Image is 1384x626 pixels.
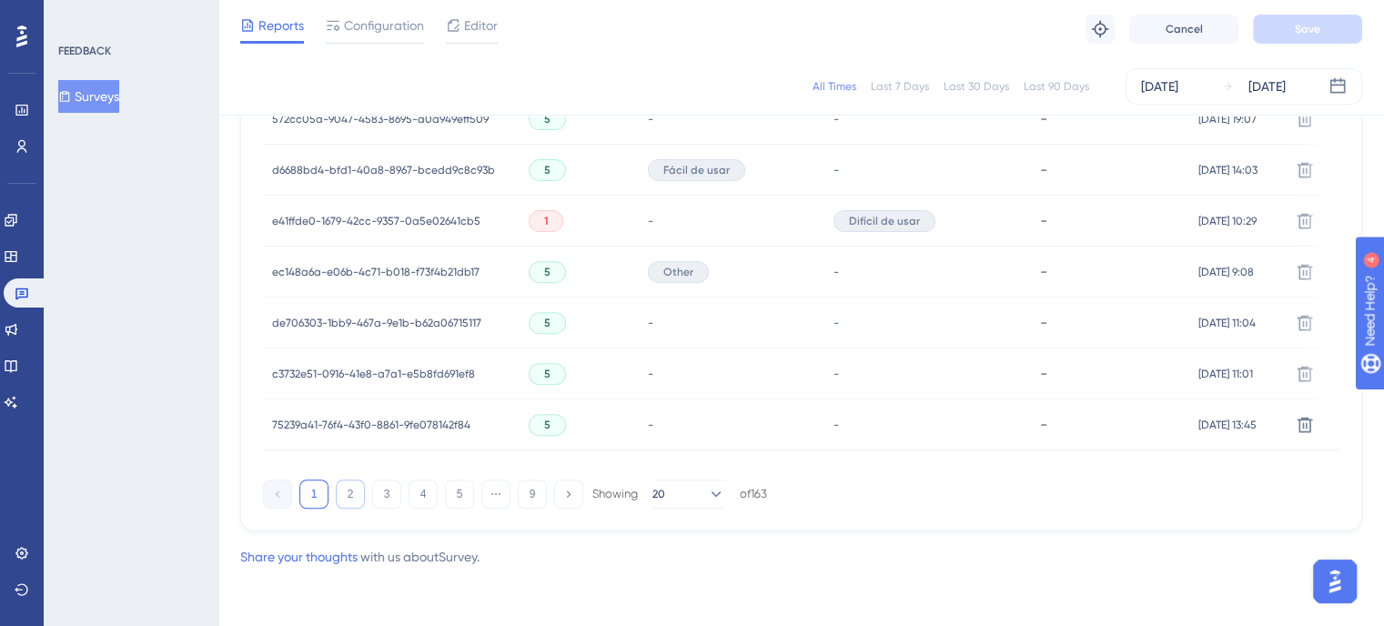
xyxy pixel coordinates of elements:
[1024,79,1089,94] div: Last 90 Days
[240,550,358,564] a: Share your thoughts
[1040,212,1180,229] div: -
[1198,112,1257,126] span: [DATE] 19:07
[544,418,551,432] span: 5
[648,418,653,432] span: -
[1198,367,1253,381] span: [DATE] 11:01
[592,486,638,502] div: Showing
[813,79,856,94] div: All Times
[126,9,132,24] div: 4
[1040,365,1180,382] div: -
[344,15,424,36] span: Configuration
[1295,22,1320,36] span: Save
[849,214,920,228] span: Difícil de usar
[464,15,498,36] span: Editor
[833,418,839,432] span: -
[944,79,1009,94] div: Last 30 Days
[648,367,653,381] span: -
[1198,265,1254,279] span: [DATE] 9:08
[1129,15,1238,44] button: Cancel
[544,316,551,330] span: 5
[409,480,438,509] button: 4
[272,265,480,279] span: ec148a6a-e06b-4c71-b018-f73f4b21db17
[663,163,730,177] span: Fácil de usar
[58,44,111,58] div: FEEDBACK
[1040,263,1180,280] div: -
[1198,163,1258,177] span: [DATE] 14:03
[1166,22,1203,36] span: Cancel
[481,480,510,509] button: ⋯
[258,15,304,36] span: Reports
[518,480,547,509] button: 9
[1040,110,1180,127] div: -
[1141,76,1178,97] div: [DATE]
[652,480,725,509] button: 20
[648,112,653,126] span: -
[1198,316,1256,330] span: [DATE] 11:04
[58,80,119,113] button: Surveys
[240,546,480,568] div: with us about Survey .
[1253,15,1362,44] button: Save
[272,316,481,330] span: de706303-1bb9-467a-9e1b-b62a06715117
[544,163,551,177] span: 5
[544,112,551,126] span: 5
[272,418,470,432] span: 75239a41-76f4-43f0-8861-9fe078142f84
[43,5,114,26] span: Need Help?
[648,316,653,330] span: -
[1198,214,1257,228] span: [DATE] 10:29
[272,214,480,228] span: e41ffde0-1679-42cc-9357-0a5e02641cb5
[663,265,693,279] span: Other
[740,486,767,502] div: of 163
[544,265,551,279] span: 5
[833,367,839,381] span: -
[336,480,365,509] button: 2
[1308,554,1362,609] iframe: UserGuiding AI Assistant Launcher
[272,163,495,177] span: d6688bd4-bfd1-40a8-8967-bcedd9c8c93b
[272,112,489,126] span: 572cc05a-9047-4583-8695-a0a949eff509
[1248,76,1286,97] div: [DATE]
[652,487,665,501] span: 20
[1040,416,1180,433] div: -
[1040,161,1180,178] div: -
[299,480,328,509] button: 1
[372,480,401,509] button: 3
[833,265,839,279] span: -
[833,316,839,330] span: -
[544,214,548,228] span: 1
[272,367,475,381] span: c3732e51-0916-41e8-a7a1-e5b8fd691ef8
[833,163,839,177] span: -
[871,79,929,94] div: Last 7 Days
[445,480,474,509] button: 5
[833,112,839,126] span: -
[648,214,653,228] span: -
[544,367,551,381] span: 5
[1198,418,1257,432] span: [DATE] 13:45
[1040,314,1180,331] div: -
